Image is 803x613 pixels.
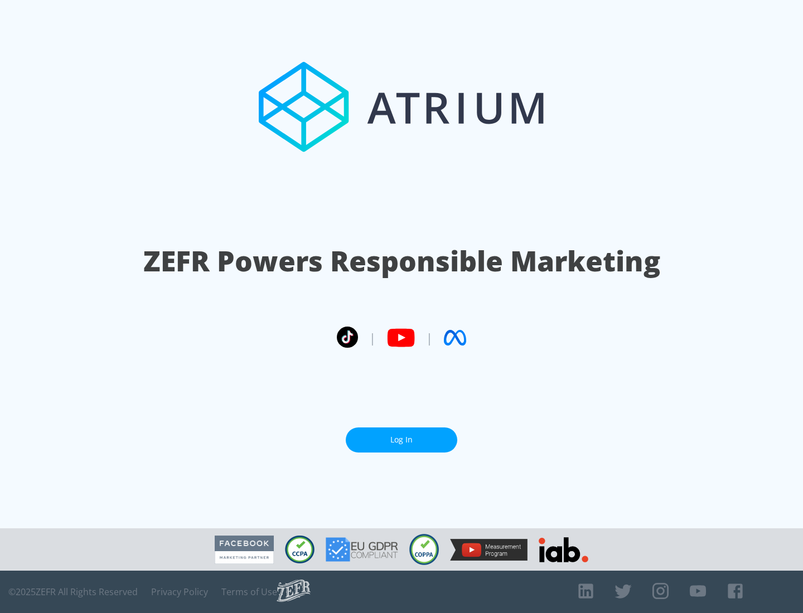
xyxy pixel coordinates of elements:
img: IAB [539,537,588,562]
span: © 2025 ZEFR All Rights Reserved [8,586,138,597]
span: | [426,329,433,346]
a: Privacy Policy [151,586,208,597]
span: | [369,329,376,346]
img: COPPA Compliant [409,534,439,565]
img: CCPA Compliant [285,536,315,563]
img: GDPR Compliant [326,537,398,562]
h1: ZEFR Powers Responsible Marketing [143,242,660,280]
a: Log In [346,427,457,453]
img: Facebook Marketing Partner [215,536,274,564]
a: Terms of Use [221,586,277,597]
img: YouTube Measurement Program [450,539,528,561]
